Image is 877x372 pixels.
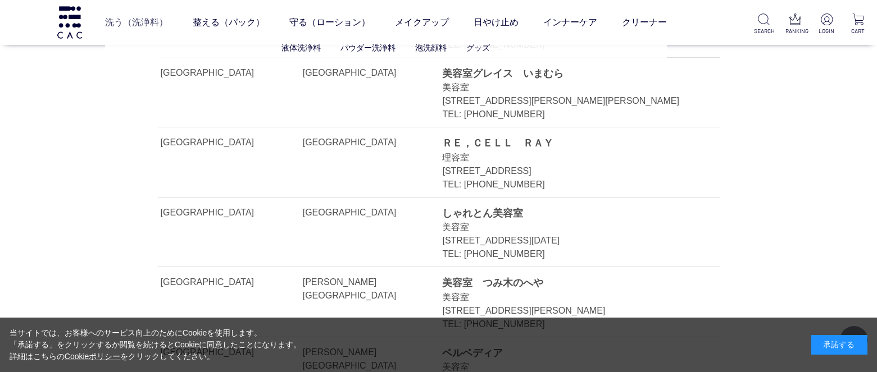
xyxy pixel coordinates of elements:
a: 整える（パック） [193,7,265,38]
p: RANKING [785,27,806,35]
a: CART [848,13,868,35]
img: logo [56,6,84,38]
p: SEARCH [754,27,774,35]
div: [GEOGRAPHIC_DATA] [303,136,429,149]
div: [PERSON_NAME][GEOGRAPHIC_DATA] [303,275,429,302]
a: LOGIN [817,13,837,35]
div: ＲＥ，ＣＥＬＬ ＲＡＹ [442,136,694,150]
a: クリーナー [622,7,667,38]
div: 理容室 [442,151,694,164]
a: 液体洗浄料 [281,43,321,52]
div: [GEOGRAPHIC_DATA] [303,206,429,219]
div: [STREET_ADDRESS][PERSON_NAME][PERSON_NAME] [442,94,694,108]
div: TEL: [PHONE_NUMBER] [442,178,694,191]
div: 承諾する [811,335,867,355]
p: CART [848,27,868,35]
div: [GEOGRAPHIC_DATA] [161,136,301,149]
a: RANKING [785,13,806,35]
div: 美容室グレイス いまむら [442,66,694,81]
div: [STREET_ADDRESS][DATE] [442,234,694,247]
div: [GEOGRAPHIC_DATA] [161,66,301,80]
div: 美容室 つみ木のへや [442,275,694,290]
p: LOGIN [817,27,837,35]
div: 当サイトでは、お客様へのサービス向上のためにCookieを使用します。 「承諾する」をクリックするか閲覧を続けるとCookieに同意したことになります。 詳細はこちらの をクリックしてください。 [10,327,302,362]
div: 美容室 [442,81,694,94]
div: しゃれとん美容室 [442,206,694,221]
a: SEARCH [754,13,774,35]
a: メイクアップ [395,7,449,38]
a: Cookieポリシー [65,352,121,361]
a: グッズ [466,43,490,52]
a: インナーケア [543,7,597,38]
div: [GEOGRAPHIC_DATA] [161,275,301,289]
a: 守る（ローション） [289,7,370,38]
div: 美容室 [442,291,694,304]
a: 泡洗顔料 [415,43,447,52]
a: パウダー洗浄料 [340,43,396,52]
a: 洗う（洗浄料） [105,7,168,38]
div: [GEOGRAPHIC_DATA] [303,66,429,80]
div: TEL: [PHONE_NUMBER] [442,108,694,121]
div: 美容室 [442,221,694,234]
div: [STREET_ADDRESS][PERSON_NAME] [442,304,694,318]
div: TEL: [PHONE_NUMBER] [442,247,694,261]
div: [GEOGRAPHIC_DATA] [161,206,301,219]
a: 日やけ止め [474,7,519,38]
div: [STREET_ADDRESS] [442,164,694,178]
